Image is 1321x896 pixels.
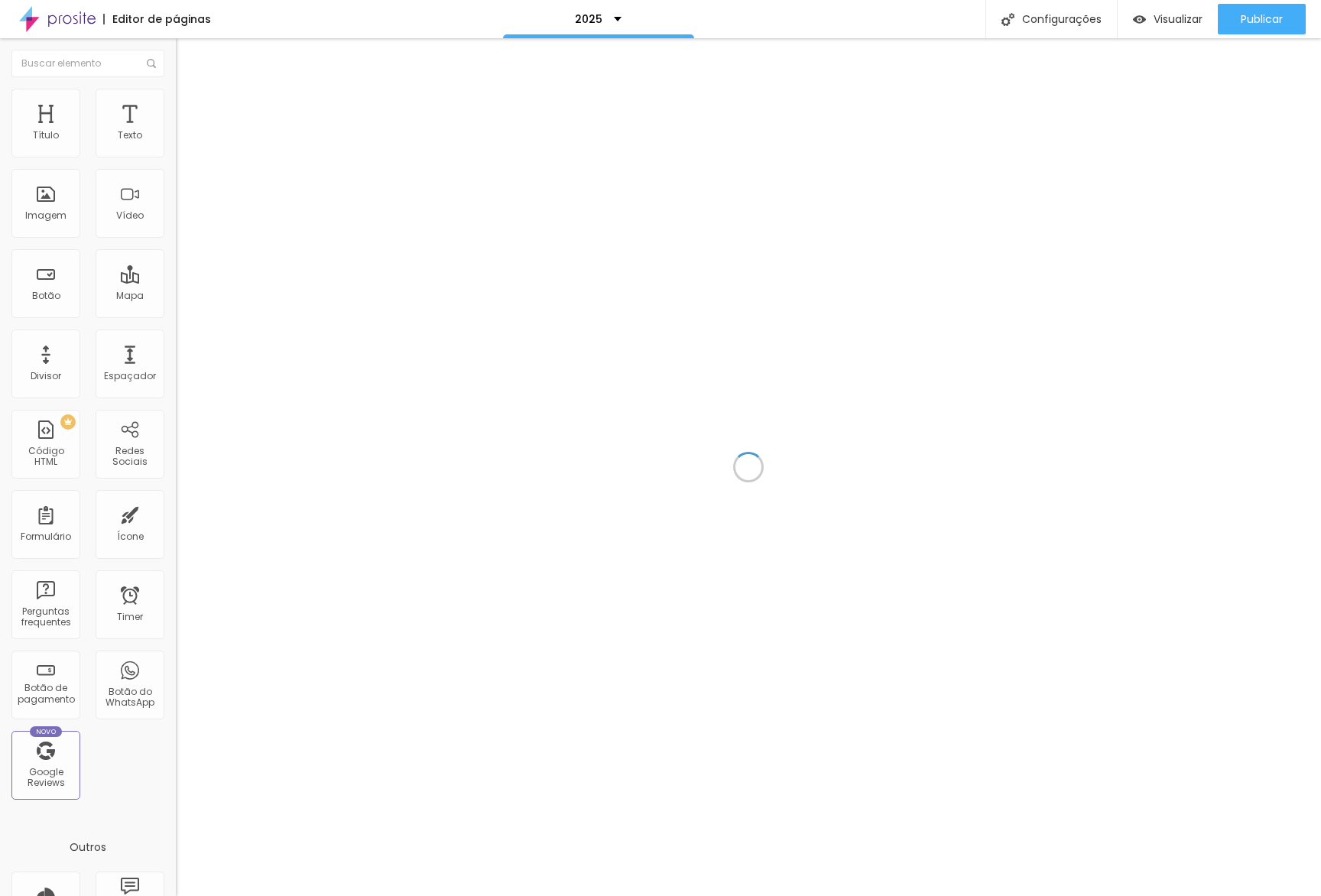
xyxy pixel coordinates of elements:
[1133,13,1146,26] img: view-1.svg
[99,687,160,709] div: Botão do WhatsApp
[575,14,602,24] p: 2025
[15,683,76,705] div: Botão de pagamento
[1001,13,1014,26] img: Icone
[21,531,71,542] div: Formulário
[25,210,67,221] div: Imagem
[31,371,61,381] div: Divisor
[1154,13,1203,25] span: Visualizar
[1118,4,1218,34] button: Visualizar
[15,446,76,468] div: Código HTML
[116,210,144,221] div: Vídeo
[147,59,156,68] img: Icone
[11,50,164,77] input: Buscar elemento
[30,726,63,737] div: Novo
[15,606,76,628] div: Perguntas frequentes
[33,130,59,141] div: Título
[32,291,60,301] div: Botão
[15,767,76,789] div: Google Reviews
[116,291,144,301] div: Mapa
[99,446,160,468] div: Redes Sociais
[1241,13,1283,25] span: Publicar
[117,612,143,622] div: Timer
[104,371,156,381] div: Espaçador
[118,130,142,141] div: Texto
[1218,4,1306,34] button: Publicar
[103,14,211,24] div: Editor de páginas
[117,531,144,542] div: Ícone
